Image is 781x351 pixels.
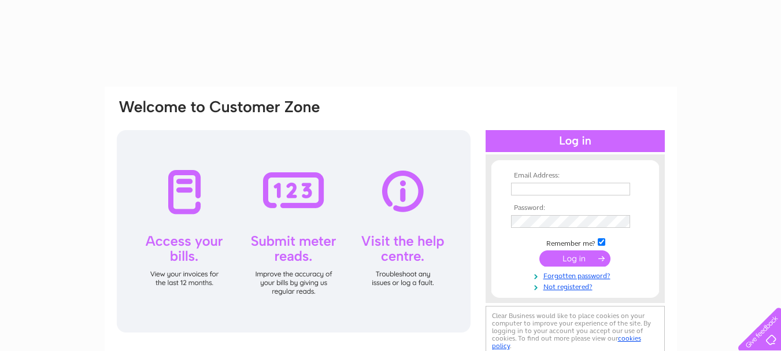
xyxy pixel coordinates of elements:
[508,237,642,248] td: Remember me?
[511,269,642,280] a: Forgotten password?
[508,204,642,212] th: Password:
[511,280,642,291] a: Not registered?
[508,172,642,180] th: Email Address:
[539,250,610,267] input: Submit
[492,334,641,350] a: cookies policy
